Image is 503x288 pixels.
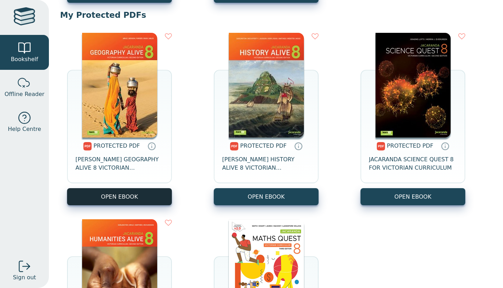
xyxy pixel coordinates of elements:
[75,155,163,172] span: [PERSON_NAME] GEOGRAPHY ALIVE 8 VICTORIAN CURRICULUM LEARNON 2E
[94,142,140,149] span: PROTECTED PDF
[147,142,156,150] a: Protected PDFs cannot be printed, copied or shared. They can be accessed online through Education...
[369,155,457,172] span: JACARANDA SCIENCE QUEST 8 FOR VICTORIAN CURRICULUM
[230,142,239,150] img: pdf.svg
[222,155,310,172] span: [PERSON_NAME] HISTORY ALIVE 8 VICTORIAN CURRICULUM LEARNON 2E
[294,142,302,150] a: Protected PDFs cannot be printed, copied or shared. They can be accessed online through Education...
[229,33,304,138] img: 834c2626-0d51-4cd3-abcc-30cc88e6627c.jpg
[376,33,451,138] img: dbba891a-ba0d-41b4-af58-7d33e745be69.jpg
[67,188,172,205] a: OPEN EBOOK
[60,10,492,20] p: My Protected PDFs
[82,33,157,138] img: a41822bf-ba88-49ac-9072-b061980bd568.jpg
[5,90,44,98] span: Offline Reader
[441,142,449,150] a: Protected PDFs cannot be printed, copied or shared. They can be accessed online through Education...
[240,142,287,149] span: PROTECTED PDF
[8,125,41,133] span: Help Centre
[11,55,38,64] span: Bookshelf
[13,273,36,282] span: Sign out
[377,142,385,150] img: pdf.svg
[360,188,465,205] a: OPEN EBOOK
[214,188,319,205] a: OPEN EBOOK
[387,142,433,149] span: PROTECTED PDF
[83,142,92,150] img: pdf.svg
